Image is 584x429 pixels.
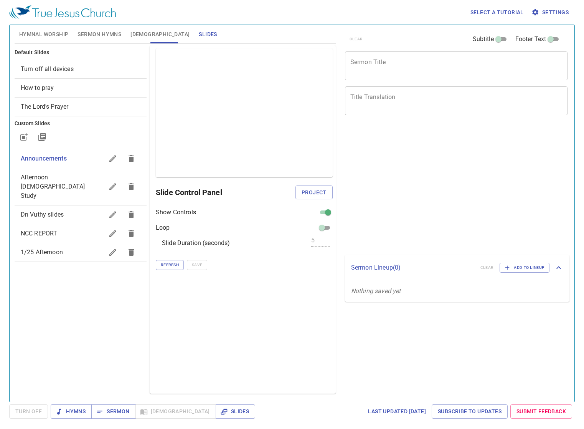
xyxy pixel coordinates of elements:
[15,168,147,205] div: Afternoon [DEMOGRAPHIC_DATA] Study
[97,407,129,416] span: Sermon
[365,404,429,419] a: Last updated [DATE]
[21,84,54,91] span: [object Object]
[21,65,74,73] span: [object Object]
[21,103,69,110] span: [object Object]
[156,260,184,270] button: Refresh
[91,404,135,419] button: Sermon
[505,264,544,271] span: Add to Lineup
[78,30,121,39] span: Sermon Hymns
[161,262,179,268] span: Refresh
[467,5,527,20] button: Select a tutorial
[432,404,508,419] a: Subscribe to Updates
[130,30,190,39] span: [DEMOGRAPHIC_DATA]
[9,5,116,19] img: True Jesus Church
[15,205,147,224] div: Dn Vuthy slides
[21,155,67,162] span: Announcements
[351,287,401,295] i: Nothing saved yet
[530,5,572,20] button: Settings
[533,8,569,17] span: Settings
[15,79,147,97] div: How to pray
[473,35,494,44] span: Subtitle
[500,263,549,273] button: Add to Lineup
[351,263,474,272] p: Sermon Lineup ( 0 )
[510,404,572,419] a: Submit Feedback
[15,98,147,116] div: The Lord's Prayer
[15,48,147,57] h6: Default Slides
[19,30,69,39] span: Hymnal Worship
[21,174,85,199] span: Afternoon Bible Study
[51,404,92,419] button: Hymns
[15,243,147,262] div: 1/25 Afternoon
[345,255,569,280] div: Sermon Lineup(0)clearAdd to Lineup
[21,230,58,237] span: NCC REPORT
[342,123,524,252] iframe: from-child
[216,404,255,419] button: Slides
[156,223,170,232] p: Loop
[21,211,64,218] span: Dn Vuthy slides
[15,149,147,168] div: Announcements
[515,35,546,44] span: Footer Text
[156,186,295,199] h6: Slide Control Panel
[15,119,147,128] h6: Custom Slides
[516,407,566,416] span: Submit Feedback
[21,248,63,256] span: 1/25 Afternoon
[57,407,86,416] span: Hymns
[368,407,426,416] span: Last updated [DATE]
[15,60,147,78] div: Turn off all devices
[156,208,196,217] p: Show Controls
[199,30,217,39] span: Slides
[438,407,502,416] span: Subscribe to Updates
[15,224,147,243] div: NCC REPORT
[295,186,333,200] button: Project
[222,407,249,416] span: Slides
[302,188,327,197] span: Project
[470,8,524,17] span: Select a tutorial
[162,239,230,248] p: Slide Duration (seconds)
